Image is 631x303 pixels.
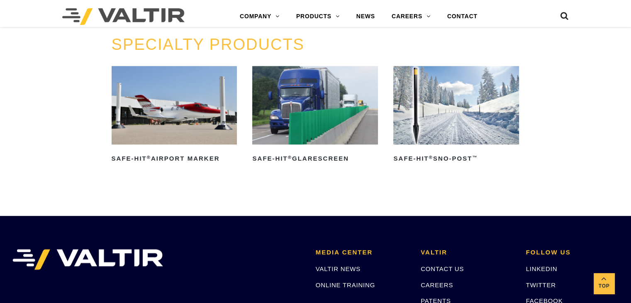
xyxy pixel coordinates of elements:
[288,155,292,160] sup: ®
[421,249,513,256] h2: VALTIR
[526,249,619,256] h2: FOLLOW US
[316,265,361,272] a: VALTIR NEWS
[383,8,439,25] a: CAREERS
[393,66,519,165] a: Safe-Hit®Sno-Post™
[526,281,556,288] a: TWITTER
[112,66,237,165] a: Safe-Hit®Airport Marker
[421,265,464,272] a: CONTACT US
[472,155,478,160] sup: ™
[231,8,288,25] a: COMPANY
[316,249,408,256] h2: MEDIA CENTER
[594,281,614,291] span: Top
[439,8,486,25] a: CONTACT
[429,155,433,160] sup: ®
[288,8,348,25] a: PRODUCTS
[252,66,378,165] a: Safe-Hit®Glarescreen
[348,8,383,25] a: NEWS
[526,265,558,272] a: LINKEDIN
[421,281,453,288] a: CAREERS
[112,152,237,165] h2: Safe-Hit Airport Marker
[147,155,151,160] sup: ®
[12,249,163,270] img: VALTIR
[316,281,375,288] a: ONLINE TRAINING
[393,152,519,165] h2: Safe-Hit Sno-Post
[594,273,614,294] a: Top
[252,152,378,165] h2: Safe-Hit Glarescreen
[112,36,305,53] a: SPECIALTY PRODUCTS
[62,8,185,25] img: Valtir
